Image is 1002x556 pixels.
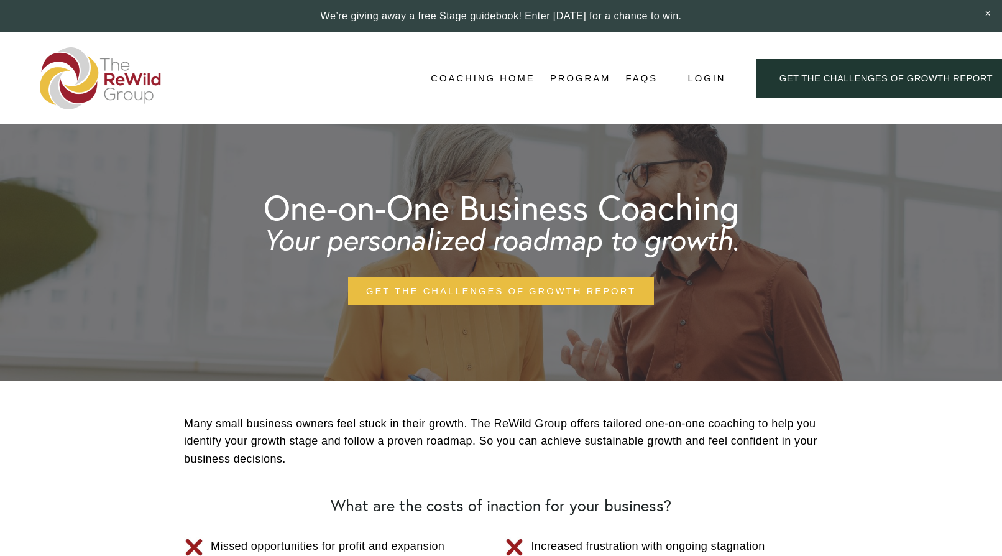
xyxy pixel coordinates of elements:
[348,277,654,305] a: get the challenges of growth report
[626,69,658,88] a: FAQs
[264,190,739,225] h1: One-on-One Business Coaching
[687,70,725,87] a: Login
[184,496,818,515] h2: What are the costs of inaction for your business?
[211,537,471,555] p: Missed opportunities for profit and expansion
[184,415,818,468] p: Many small business owners feel stuck in their growth. The ReWild Group offers tailored one-on-on...
[550,69,611,88] a: Program
[531,537,791,555] p: Increased frustration with ongoing stagnation
[264,221,739,257] em: Your personalized roadmap to growth.
[431,69,535,88] a: Coaching Home
[40,47,162,109] img: The ReWild Group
